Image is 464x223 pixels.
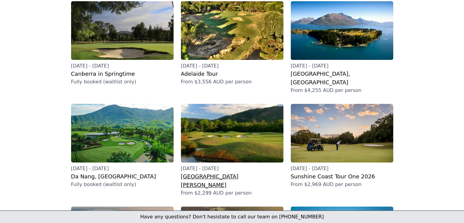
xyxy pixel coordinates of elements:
[71,62,174,70] p: [DATE] - [DATE]
[71,70,174,78] h2: Canberra in Springtime
[291,70,393,87] h2: [GEOGRAPHIC_DATA], [GEOGRAPHIC_DATA]
[181,70,283,78] h2: Adelaide Tour
[71,1,174,86] a: [DATE] - [DATE]Canberra in SpringtimeFully booked (waitlist only)
[181,1,283,86] a: [DATE] - [DATE]Adelaide TourFrom $3,556 AUD per person
[181,104,283,197] a: [DATE] - [DATE][GEOGRAPHIC_DATA][PERSON_NAME]From $2,299 AUD per person
[291,165,393,172] p: [DATE] - [DATE]
[181,78,283,86] p: From $3,556 AUD per person
[291,62,393,70] p: [DATE] - [DATE]
[71,104,174,188] a: [DATE] - [DATE]Da Nang, [GEOGRAPHIC_DATA]Fully booked (waitlist only)
[291,104,393,188] a: [DATE] - [DATE]Sunshine Coast Tour One 2026From $2,969 AUD per person
[291,172,393,181] h2: Sunshine Coast Tour One 2026
[291,87,393,94] p: From $4,255 AUD per person
[181,189,283,197] p: From $2,299 AUD per person
[181,165,283,172] p: [DATE] - [DATE]
[291,181,393,188] p: From $2,969 AUD per person
[181,62,283,70] p: [DATE] - [DATE]
[181,172,283,189] h2: [GEOGRAPHIC_DATA][PERSON_NAME]
[71,181,174,188] p: Fully booked (waitlist only)
[71,78,174,86] p: Fully booked (waitlist only)
[291,1,393,94] a: [DATE] - [DATE][GEOGRAPHIC_DATA], [GEOGRAPHIC_DATA]From $4,255 AUD per person
[71,165,174,172] p: [DATE] - [DATE]
[71,172,174,181] h2: Da Nang, [GEOGRAPHIC_DATA]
